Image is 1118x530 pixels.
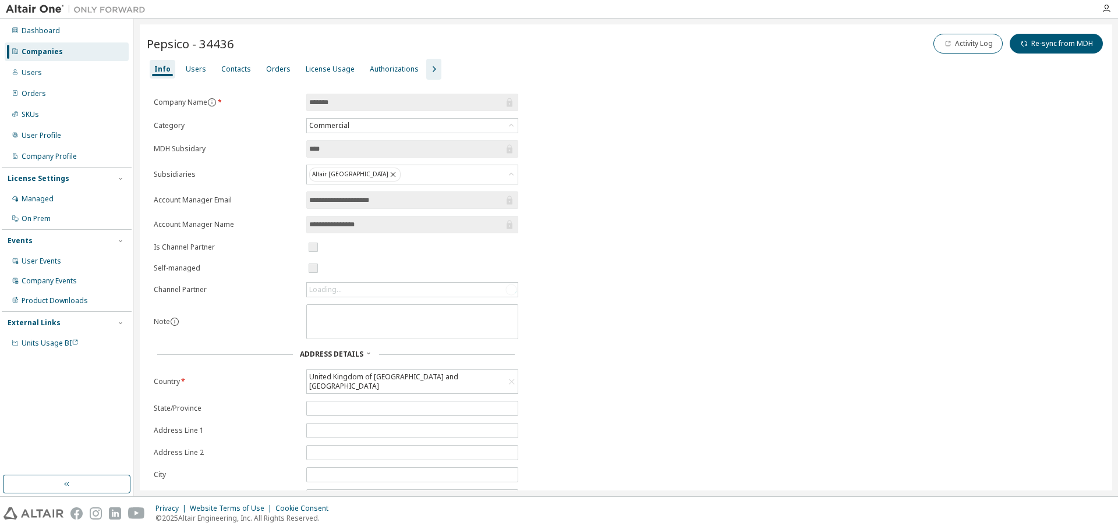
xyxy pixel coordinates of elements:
div: Privacy [155,504,190,513]
p: © 2025 Altair Engineering, Inc. All Rights Reserved. [155,513,335,523]
div: On Prem [22,214,51,223]
div: Commercial [307,119,351,132]
div: User Events [22,257,61,266]
label: Is Channel Partner [154,243,299,252]
label: Country [154,377,299,386]
span: Address Details [300,349,363,359]
div: SKUs [22,110,39,119]
label: Self-managed [154,264,299,273]
div: Website Terms of Use [190,504,275,513]
img: instagram.svg [90,507,102,520]
div: Altair [GEOGRAPHIC_DATA] [307,165,518,184]
div: Info [154,65,171,74]
div: Cookie Consent [275,504,335,513]
div: Companies [22,47,63,56]
div: United Kingdom of [GEOGRAPHIC_DATA] and [GEOGRAPHIC_DATA] [307,371,505,393]
button: Re-sync from MDH [1010,34,1103,54]
label: Note [154,316,170,326]
label: Category [154,121,299,130]
img: Altair One [6,3,151,15]
label: Address Line 1 [154,426,299,435]
div: External Links [8,318,61,328]
label: MDH Subsidary [154,144,299,154]
label: State/Province [154,404,299,413]
div: Events [8,236,33,246]
div: Company Events [22,276,77,286]
div: Altair [GEOGRAPHIC_DATA] [309,168,401,182]
div: Company Profile [22,152,77,161]
div: Commercial [307,119,518,133]
div: Users [186,65,206,74]
img: youtube.svg [128,507,145,520]
div: License Settings [8,174,69,183]
button: Activity Log [933,34,1003,54]
span: Pepsico - 34436 [147,35,234,52]
label: Channel Partner [154,285,299,294]
div: Authorizations [370,65,419,74]
button: information [207,98,217,107]
label: City [154,470,299,479]
div: Orders [22,89,46,98]
div: License Usage [306,65,355,74]
div: Loading... [309,285,342,294]
div: Users [22,68,42,77]
label: Account Manager Email [154,195,299,205]
img: facebook.svg [70,507,83,520]
img: linkedin.svg [109,507,121,520]
label: Subsidiaries [154,170,299,179]
div: Managed [22,194,54,204]
div: User Profile [22,131,61,140]
img: altair_logo.svg [3,507,63,520]
div: United Kingdom of [GEOGRAPHIC_DATA] and [GEOGRAPHIC_DATA] [307,370,518,393]
div: Loading... [307,283,518,297]
div: Product Downloads [22,296,88,305]
div: Contacts [221,65,251,74]
label: Account Manager Name [154,220,299,229]
span: Units Usage BI [22,338,79,348]
div: Dashboard [22,26,60,35]
div: Orders [266,65,291,74]
label: Address Line 2 [154,448,299,457]
button: information [170,317,179,326]
label: Company Name [154,98,299,107]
